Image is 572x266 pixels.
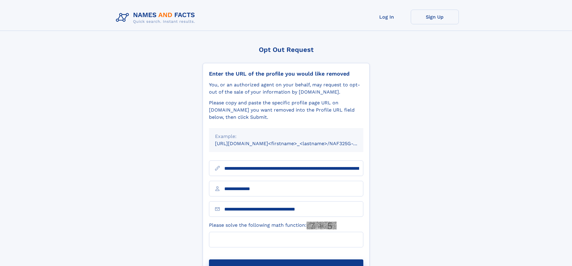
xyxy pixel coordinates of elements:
[209,222,337,229] label: Please solve the following math function:
[113,10,200,26] img: Logo Names and Facts
[411,10,459,24] a: Sign Up
[215,133,357,140] div: Example:
[215,141,375,146] small: [URL][DOMAIN_NAME]<firstname>_<lastname>/NAF325G-xxxxxxxx
[209,81,363,96] div: You, or an authorized agent on your behalf, may request to opt-out of the sale of your informatio...
[203,46,370,53] div: Opt Out Request
[209,70,363,77] div: Enter the URL of the profile you would like removed
[209,99,363,121] div: Please copy and paste the specific profile page URL on [DOMAIN_NAME] you want removed into the Pr...
[363,10,411,24] a: Log In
